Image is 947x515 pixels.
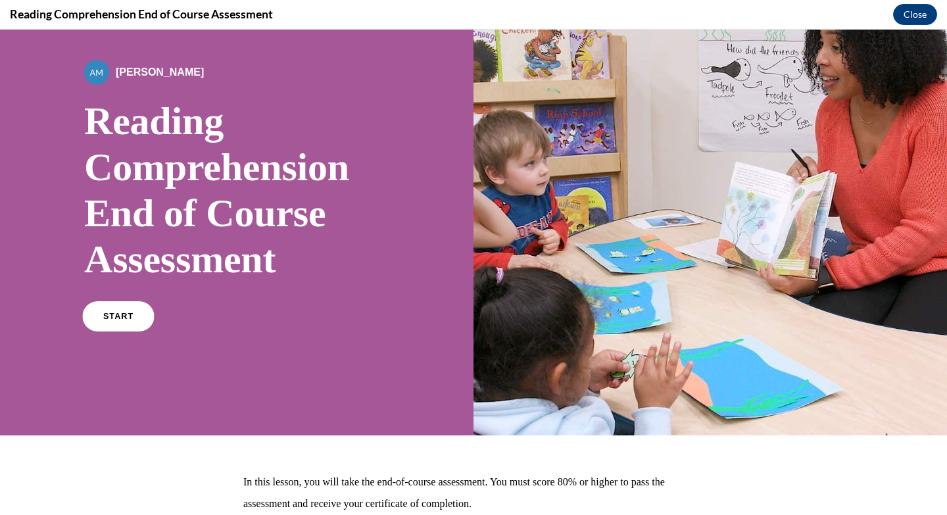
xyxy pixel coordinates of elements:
a: START [82,272,154,302]
p: In this lesson, you will take the end-of-course assessment. You must score 80% or higher to pass ... [243,441,704,485]
h4: Reading Comprehension End of Course Assessment [10,6,273,22]
span: START [103,282,134,292]
span: [PERSON_NAME] [116,37,204,48]
button: Close [893,4,937,25]
h1: Reading Comprehension End of Course Assessment [84,68,389,253]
